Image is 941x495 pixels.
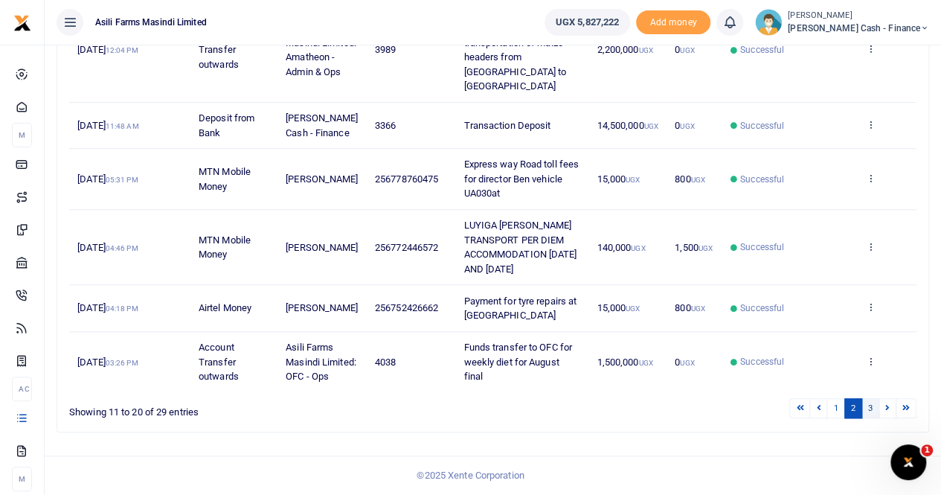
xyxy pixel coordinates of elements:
span: [DATE] [77,173,138,185]
div: Showing 11 to 20 of 29 entries [69,397,417,420]
li: Ac [12,377,32,401]
span: Payment for tyre repairs at [GEOGRAPHIC_DATA] [463,296,577,322]
span: 256772446572 [375,242,438,253]
small: UGX [680,122,694,130]
a: profile-user [PERSON_NAME] [PERSON_NAME] Cash - Finance [755,9,929,36]
span: 140,000 [597,242,645,253]
span: 15,000 [597,302,640,313]
li: M [12,467,32,491]
span: 800 [675,173,705,185]
small: [PERSON_NAME] [788,10,929,22]
span: 800 [675,302,705,313]
span: [PERSON_NAME] Cash - Finance [286,112,358,138]
a: logo-small logo-large logo-large [13,16,31,28]
span: Funds transfer to OFC for weekly diet for August final [463,342,572,382]
li: M [12,123,32,147]
a: 2 [844,398,862,418]
span: [PERSON_NAME] Cash - Finance [788,22,929,35]
span: MTN Mobile Money [199,234,251,261]
span: Airtel Money [199,302,251,313]
span: [PERSON_NAME] [286,302,358,313]
img: logo-small [13,14,31,32]
span: Successful [740,301,784,315]
span: UGX 5,827,222 [556,15,619,30]
span: 4038 [375,357,396,368]
small: UGX [638,46,652,54]
small: 12:04 PM [106,46,138,54]
span: Successful [740,355,784,368]
iframe: Intercom live chat [890,444,926,480]
span: Successful [740,240,784,254]
small: 11:48 AM [106,122,139,130]
span: Successful [740,119,784,132]
span: Asili Farms Masindi Limited: OFC - Ops [286,342,356,382]
span: Successful [740,173,784,186]
span: LUYIGA [PERSON_NAME] TRANSPORT PER DIEM ACCOMMODATION [DATE] AND [DATE] [463,220,577,275]
span: Deposit from Bank [199,112,254,138]
small: UGX [631,244,645,252]
span: 3366 [375,120,396,131]
span: MTN Mobile Money [199,166,251,192]
span: [PERSON_NAME] [286,242,358,253]
span: 15,000 [597,173,640,185]
span: Add money [636,10,710,35]
span: 1,500 [675,242,713,253]
small: 05:31 PM [106,176,138,184]
small: 03:26 PM [106,359,138,367]
small: 04:18 PM [106,304,138,313]
span: 0 [675,120,694,131]
span: Account Transfer outwards [199,30,239,70]
small: UGX [690,176,704,184]
img: profile-user [755,9,782,36]
span: [DATE] [77,242,138,253]
span: 1 [921,444,933,456]
small: UGX [680,359,694,367]
span: 3989 [375,44,396,55]
span: 0 [675,357,694,368]
li: Toup your wallet [636,10,710,35]
span: 2,200,000 [597,44,652,55]
span: [DATE] [77,357,138,368]
span: 14,500,000 [597,120,658,131]
span: [DATE] [77,120,138,131]
small: UGX [643,122,658,130]
span: 256778760475 [375,173,438,185]
span: Express way Road toll fees for director Ben vehicle UA030at [463,159,579,199]
small: UGX [680,46,694,54]
small: UGX [638,359,652,367]
span: Asili Farms Masindi Limited [89,16,213,29]
a: 3 [861,398,879,418]
small: 04:46 PM [106,244,138,252]
span: 256752426662 [375,302,438,313]
small: UGX [626,176,640,184]
small: UGX [626,304,640,313]
span: 0 [675,44,694,55]
span: [DATE] [77,302,138,313]
span: Successful [740,43,784,57]
a: 1 [826,398,844,418]
span: 1,500,000 [597,357,652,368]
small: UGX [690,304,704,313]
li: Wallet ballance [539,9,636,36]
small: UGX [698,244,713,252]
span: Transaction Deposit [463,120,550,131]
a: UGX 5,827,222 [545,9,630,36]
span: [DATE] [77,44,138,55]
span: [PERSON_NAME] [286,173,358,185]
span: Asili Farms Masindi Limited: Amatheon - Admin & Ops [286,22,356,77]
span: Account Transfer outwards [199,342,239,382]
a: Add money [636,16,710,27]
